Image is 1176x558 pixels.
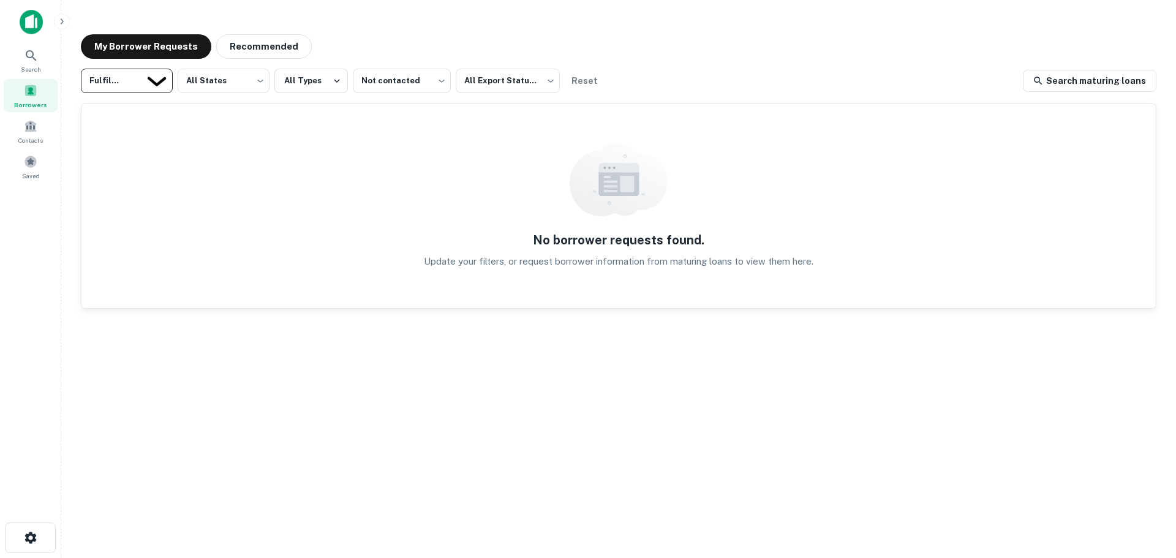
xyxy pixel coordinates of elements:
button: Reset [565,69,604,93]
a: Search maturing loans [1023,70,1156,92]
button: Recommended [216,34,312,59]
iframe: Chat Widget [1115,460,1176,519]
button: My Borrower Requests [81,34,211,59]
span: Saved [22,171,40,181]
div: All States [178,65,269,97]
span: Contacts [18,135,43,145]
button: All Types [274,69,348,93]
div: Fulfilled [81,65,141,97]
p: Update your filters, or request borrower information from maturing loans to view them here. [424,254,813,269]
span: Borrowers [14,100,47,110]
img: capitalize-icon.png [20,10,43,34]
h5: No borrower requests found. [533,231,704,249]
img: empty content [570,143,668,216]
div: Not contacted [353,65,451,97]
div: All Export Statuses [456,65,560,97]
span: Search [21,64,41,74]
